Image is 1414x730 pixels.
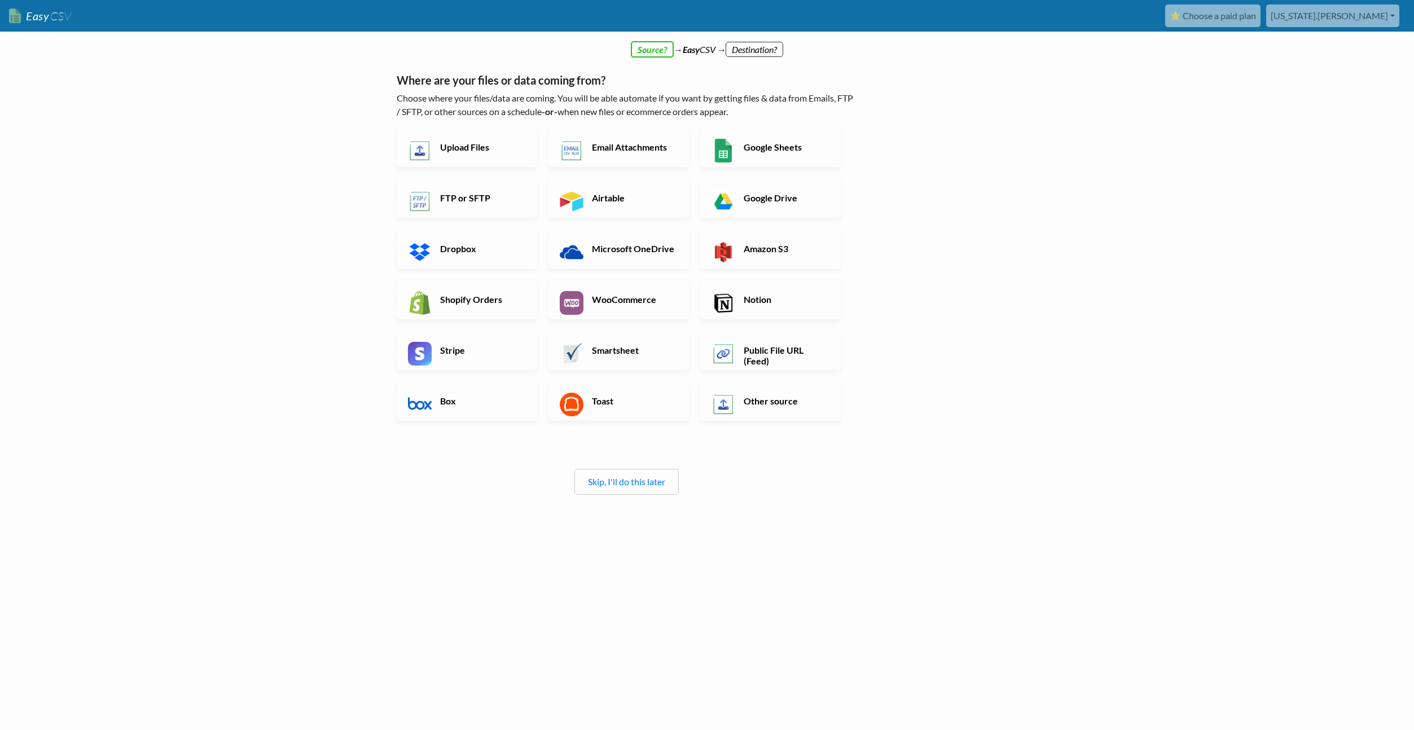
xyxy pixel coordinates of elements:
[741,345,829,366] h6: Public File URL (Feed)
[9,5,71,28] a: EasyCSV
[741,142,829,152] h6: Google Sheets
[589,294,678,305] h6: WooCommerce
[397,73,857,87] h5: Where are your files or data coming from?
[548,280,689,319] a: WooCommerce
[385,32,1029,56] div: → CSV →
[700,381,841,421] a: Other source
[560,240,583,264] img: Microsoft OneDrive App & API
[712,139,735,162] img: Google Sheets App & API
[548,127,689,167] a: Email Attachments
[437,243,526,254] h6: Dropbox
[588,476,665,487] a: Skip, I'll do this later
[589,345,678,355] h6: Smartsheet
[548,229,689,269] a: Microsoft OneDrive
[437,294,526,305] h6: Shopify Orders
[437,192,526,203] h6: FTP or SFTP
[408,342,432,366] img: Stripe App & API
[700,331,841,370] a: Public File URL (Feed)
[560,393,583,416] img: Toast App & API
[397,91,857,118] p: Choose where your files/data are coming. You will be able automate if you want by getting files &...
[49,9,71,23] span: CSV
[712,240,735,264] img: Amazon S3 App & API
[437,142,526,152] h6: Upload Files
[700,178,841,218] a: Google Drive
[741,395,829,406] h6: Other source
[397,280,537,319] a: Shopify Orders
[560,139,583,162] img: Email New CSV or XLSX File App & API
[397,178,537,218] a: FTP or SFTP
[700,229,841,269] a: Amazon S3
[397,127,537,167] a: Upload Files
[712,393,735,416] img: Other Source App & API
[589,142,678,152] h6: Email Attachments
[1165,5,1261,27] a: ⭐ Choose a paid plan
[548,331,689,370] a: Smartsheet
[712,190,735,213] img: Google Drive App & API
[408,139,432,162] img: Upload Files App & API
[741,294,829,305] h6: Notion
[408,190,432,213] img: FTP or SFTP App & API
[542,106,557,117] b: -or-
[700,127,841,167] a: Google Sheets
[437,345,526,355] h6: Stripe
[741,192,829,203] h6: Google Drive
[548,381,689,421] a: Toast
[712,291,735,315] img: Notion App & API
[397,381,537,421] a: Box
[589,243,678,254] h6: Microsoft OneDrive
[437,395,526,406] h6: Box
[1266,5,1399,27] a: [US_STATE].[PERSON_NAME]
[712,342,735,366] img: Public File URL App & API
[560,342,583,366] img: Smartsheet App & API
[589,395,678,406] h6: Toast
[560,291,583,315] img: WooCommerce App & API
[408,291,432,315] img: Shopify App & API
[408,393,432,416] img: Box App & API
[700,280,841,319] a: Notion
[408,240,432,264] img: Dropbox App & API
[397,331,537,370] a: Stripe
[589,192,678,203] h6: Airtable
[548,178,689,218] a: Airtable
[397,229,537,269] a: Dropbox
[560,190,583,213] img: Airtable App & API
[741,243,829,254] h6: Amazon S3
